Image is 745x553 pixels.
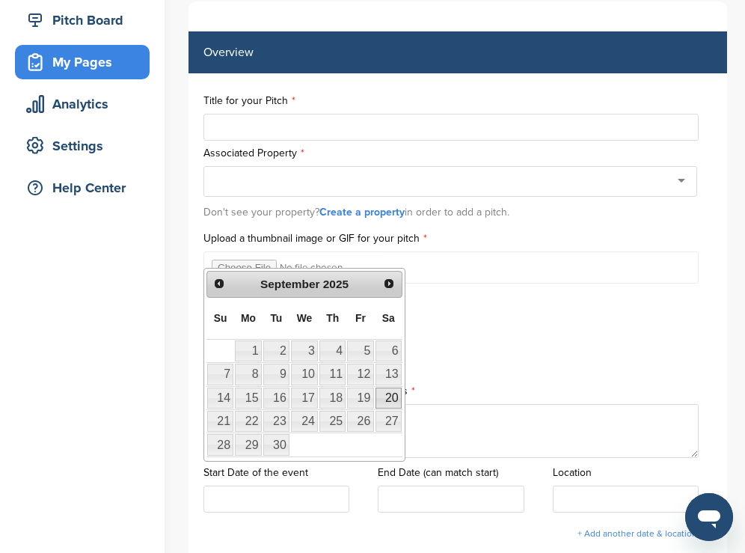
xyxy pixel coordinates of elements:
a: 27 [375,411,402,432]
a: 13 [375,364,402,385]
label: Overview [203,46,254,58]
a: + Add another date & location [577,528,697,539]
label: Description of your opportunities for brands [203,386,712,397]
a: 4 [319,340,346,361]
a: Analytics [15,87,150,121]
span: September [260,278,320,290]
span: Sunday [214,312,227,324]
a: 5 [347,340,373,361]
a: Pitch Board [15,3,150,37]
label: Associated Property [203,148,712,159]
a: 24 [291,411,318,432]
label: Location [553,468,712,478]
a: 21 [207,411,233,432]
a: 2 [263,340,289,361]
a: 25 [319,411,346,432]
div: Pitch Board [22,7,150,34]
label: Upload a thumbnail image or GIF for your pitch [203,233,712,244]
a: 12 [347,364,373,385]
span: Tuesday [270,312,282,324]
a: 20 [375,388,402,409]
a: My Pages [15,45,150,79]
a: Prev [209,273,230,295]
span: 2025 [323,278,349,290]
a: Settings [15,129,150,163]
label: End Date (can match start) [378,468,537,478]
a: 15 [235,388,261,409]
a: 3 [291,340,318,361]
a: 23 [263,411,289,432]
a: 9 [263,364,289,385]
a: 7 [207,364,233,385]
div: Don't see your property? in order to add a pitch. [203,199,712,226]
a: 8 [235,364,261,385]
iframe: Button to launch messaging window [685,493,733,541]
a: 1 [235,340,261,361]
span: Prev [213,278,225,290]
a: 29 [235,434,261,455]
a: 16 [263,388,289,409]
a: 30 [263,434,289,455]
a: 19 [347,388,373,409]
label: Start Date of the event [203,468,363,478]
a: 22 [235,411,261,432]
a: Create a property [319,206,405,219]
a: 26 [347,411,373,432]
a: 6 [375,340,402,361]
div: Settings [22,132,150,159]
div: Analytics [22,91,150,117]
span: Wednesday [297,312,313,324]
span: Saturday [382,312,395,324]
span: Next [383,278,395,290]
a: 28 [207,434,233,455]
span: Thursday [326,312,339,324]
span: Monday [241,312,256,324]
div: Help Center [22,174,150,201]
label: Title for your Pitch [203,96,712,106]
a: Help Center [15,171,150,205]
span: Friday [355,312,366,324]
a: 14 [207,388,233,409]
div: My Pages [22,49,150,76]
a: 17 [291,388,318,409]
a: Next [378,273,400,295]
a: 11 [319,364,346,385]
a: 10 [291,364,318,385]
a: 18 [319,388,346,409]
